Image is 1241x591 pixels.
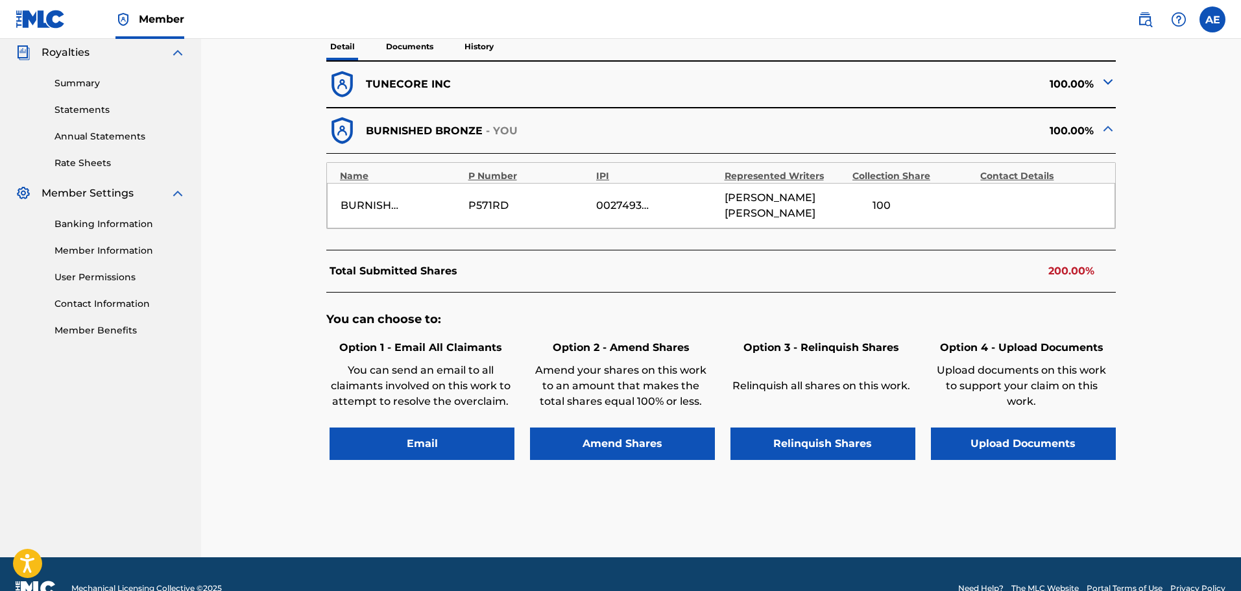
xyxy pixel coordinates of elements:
[340,169,461,183] div: Name
[326,33,359,60] p: Detail
[1132,6,1158,32] a: Public Search
[1166,6,1192,32] div: Help
[730,378,912,394] p: Relinquish all shares on this work.
[326,312,1116,327] h5: You can choose to:
[16,10,66,29] img: MLC Logo
[1100,74,1116,90] img: expand-cell-toggle
[468,169,590,183] div: P Number
[1171,12,1187,27] img: help
[54,297,186,311] a: Contact Information
[721,115,1116,147] div: 100.00%
[980,169,1102,183] div: Contact Details
[54,77,186,90] a: Summary
[54,103,186,117] a: Statements
[54,217,186,231] a: Banking Information
[54,271,186,284] a: User Permissions
[931,363,1113,409] p: Upload documents on this work to support your claim on this work.
[139,12,184,27] span: Member
[42,186,134,201] span: Member Settings
[382,33,437,60] p: Documents
[54,324,186,337] a: Member Benefits
[54,130,186,143] a: Annual Statements
[931,428,1116,460] button: Upload Documents
[1048,263,1094,279] p: 200.00%
[931,340,1113,356] h6: Option 4 - Upload Documents
[330,340,511,356] h6: Option 1 - Email All Claimants
[1199,6,1225,32] div: User Menu
[16,45,31,60] img: Royalties
[596,169,717,183] div: IPI
[486,123,518,139] p: - YOU
[330,263,457,279] p: Total Submitted Shares
[530,340,712,356] h6: Option 2 - Amend Shares
[1137,12,1153,27] img: search
[326,69,358,101] img: dfb38c8551f6dcc1ac04.svg
[461,33,498,60] p: History
[366,123,483,139] p: BURNISHED BRONZE
[326,115,358,147] img: dfb38c8551f6dcc1ac04.svg
[730,428,915,460] button: Relinquish Shares
[1176,529,1241,591] iframe: Chat Widget
[170,186,186,201] img: expand
[42,45,90,60] span: Royalties
[721,69,1116,101] div: 100.00%
[1100,121,1116,136] img: expand-cell-toggle
[725,190,846,221] span: [PERSON_NAME] [PERSON_NAME]
[115,12,131,27] img: Top Rightsholder
[852,169,974,183] div: Collection Share
[730,340,912,356] h6: Option 3 - Relinquish Shares
[725,169,846,183] div: Represented Writers
[54,244,186,258] a: Member Information
[330,363,511,409] p: You can send an email to all claimants involved on this work to attempt to resolve the overclaim.
[170,45,186,60] img: expand
[366,77,451,92] p: TUNECORE INC
[330,428,514,460] button: Email
[54,156,186,170] a: Rate Sheets
[16,186,31,201] img: Member Settings
[530,363,712,409] p: Amend your shares on this work to an amount that makes the total shares equal 100% or less.
[530,428,715,460] button: Amend Shares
